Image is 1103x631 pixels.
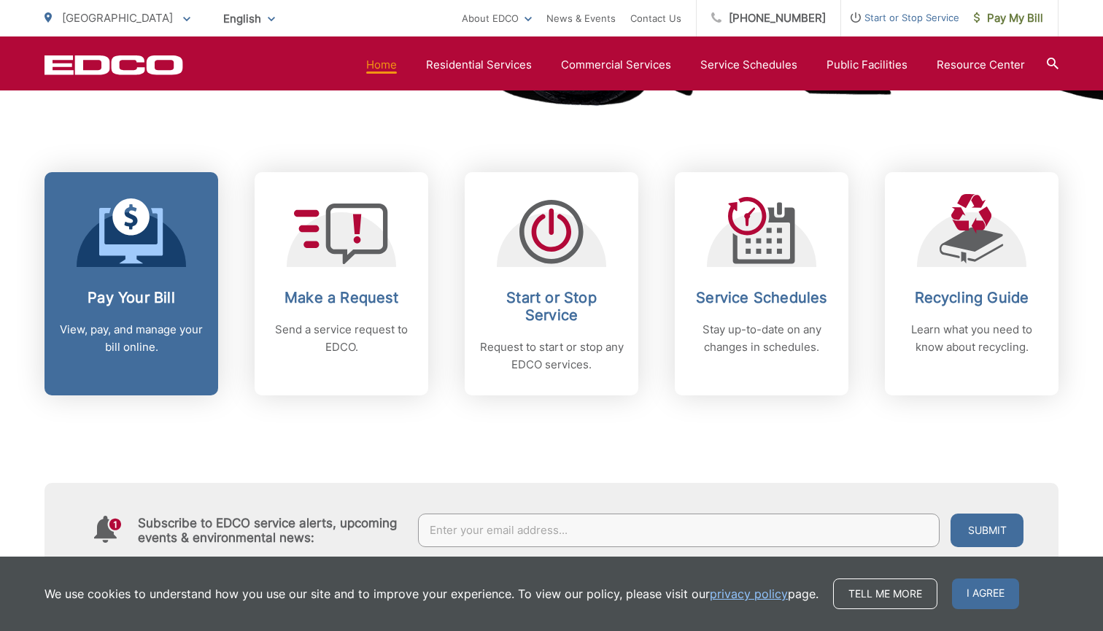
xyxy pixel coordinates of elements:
[426,56,532,74] a: Residential Services
[255,172,428,395] a: Make a Request Send a service request to EDCO.
[710,585,788,603] a: privacy policy
[59,321,204,356] p: View, pay, and manage your bill online.
[974,9,1043,27] span: Pay My Bill
[827,56,907,74] a: Public Facilities
[462,9,532,27] a: About EDCO
[899,289,1044,306] h2: Recycling Guide
[212,6,286,31] span: English
[833,578,937,609] a: Tell me more
[44,585,818,603] p: We use cookies to understand how you use our site and to improve your experience. To view our pol...
[59,289,204,306] h2: Pay Your Bill
[952,578,1019,609] span: I agree
[44,172,218,395] a: Pay Your Bill View, pay, and manage your bill online.
[885,172,1059,395] a: Recycling Guide Learn what you need to know about recycling.
[546,9,616,27] a: News & Events
[675,172,848,395] a: Service Schedules Stay up-to-date on any changes in schedules.
[700,56,797,74] a: Service Schedules
[418,514,940,547] input: Enter your email address...
[269,289,414,306] h2: Make a Request
[479,338,624,373] p: Request to start or stop any EDCO services.
[951,514,1023,547] button: Submit
[479,289,624,324] h2: Start or Stop Service
[561,56,671,74] a: Commercial Services
[689,321,834,356] p: Stay up-to-date on any changes in schedules.
[689,289,834,306] h2: Service Schedules
[937,56,1025,74] a: Resource Center
[138,516,403,545] h4: Subscribe to EDCO service alerts, upcoming events & environmental news:
[366,56,397,74] a: Home
[899,321,1044,356] p: Learn what you need to know about recycling.
[44,55,183,75] a: EDCD logo. Return to the homepage.
[630,9,681,27] a: Contact Us
[269,321,414,356] p: Send a service request to EDCO.
[62,11,173,25] span: [GEOGRAPHIC_DATA]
